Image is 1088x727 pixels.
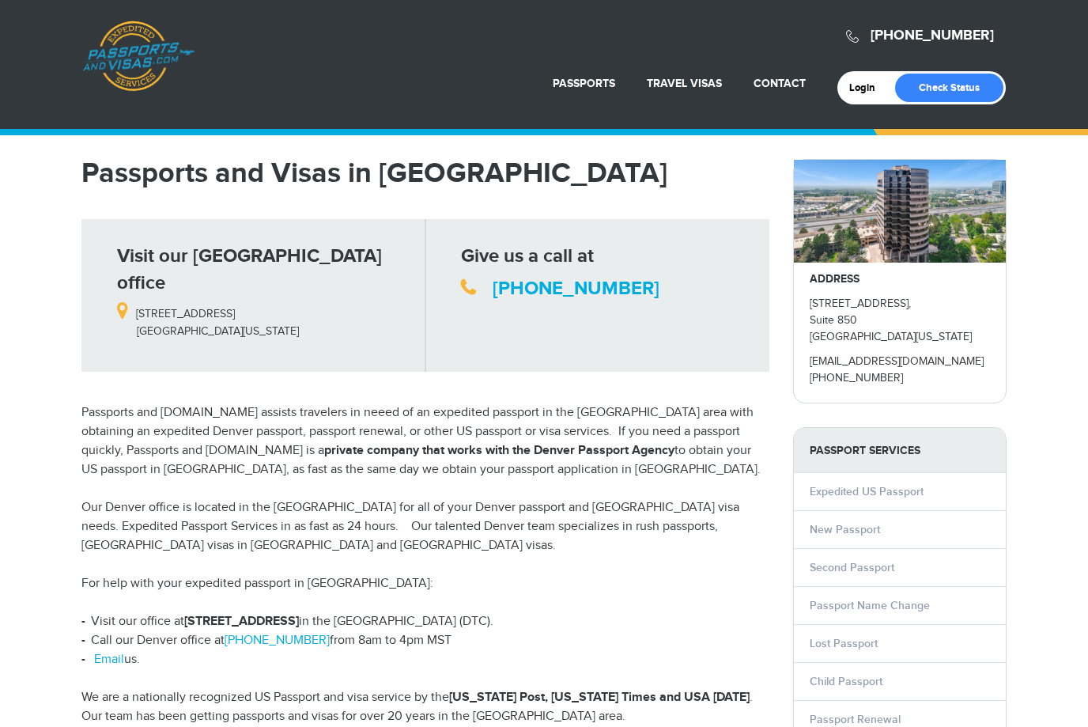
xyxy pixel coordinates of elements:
[810,561,894,574] a: Second Passport
[810,296,990,346] p: [STREET_ADDRESS], Suite 850 [GEOGRAPHIC_DATA][US_STATE]
[810,523,880,536] a: New Passport
[449,690,750,705] strong: [US_STATE] Post, [US_STATE] Times and USA [DATE]
[810,372,903,384] a: [PHONE_NUMBER]
[810,599,930,612] a: Passport Name Change
[81,498,769,555] p: Our Denver office is located in the [GEOGRAPHIC_DATA] for all of your Denver passport and [GEOGRA...
[94,652,124,667] a: Email
[794,428,1006,473] strong: PASSPORT SERVICES
[794,160,1006,263] img: passportsandvisas_denver_5251_dtc_parkway_-_28de80_-_029b8f063c7946511503b0bb3931d518761db640.jpg
[117,297,414,339] p: [STREET_ADDRESS] [GEOGRAPHIC_DATA][US_STATE]
[810,355,984,368] a: [EMAIL_ADDRESS][DOMAIN_NAME]
[647,77,722,90] a: Travel Visas
[81,159,769,187] h1: Passports and Visas in [GEOGRAPHIC_DATA]
[81,612,769,631] li: Visit our office at in the [GEOGRAPHIC_DATA] (DTC).
[81,631,769,650] li: Call our Denver office at from 8am to 4pm MST
[82,21,195,92] a: Passports & [DOMAIN_NAME]
[810,272,859,286] strong: ADDRESS
[849,81,886,94] a: Login
[810,485,924,498] a: Expedited US Passport
[895,74,1003,102] a: Check Status
[871,27,994,44] a: [PHONE_NUMBER]
[81,650,769,669] li: us.
[81,574,769,593] p: For help with your expedited passport in [GEOGRAPHIC_DATA]:
[493,277,659,300] a: [PHONE_NUMBER]
[461,244,594,267] strong: Give us a call at
[81,403,769,479] p: Passports and [DOMAIN_NAME] assists travelers in neeed of an expedited passport in the [GEOGRAPHI...
[553,77,615,90] a: Passports
[810,713,901,726] a: Passport Renewal
[810,637,878,650] a: Lost Passport
[810,675,882,688] a: Child Passport
[225,633,330,648] a: [PHONE_NUMBER]
[117,244,382,294] strong: Visit our [GEOGRAPHIC_DATA] office
[754,77,806,90] a: Contact
[184,614,299,629] strong: [STREET_ADDRESS]
[81,688,769,726] p: We are a nationally recognized US Passport and visa service by the . Our team has been getting pa...
[324,443,674,458] strong: private company that works with the Denver Passport Agency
